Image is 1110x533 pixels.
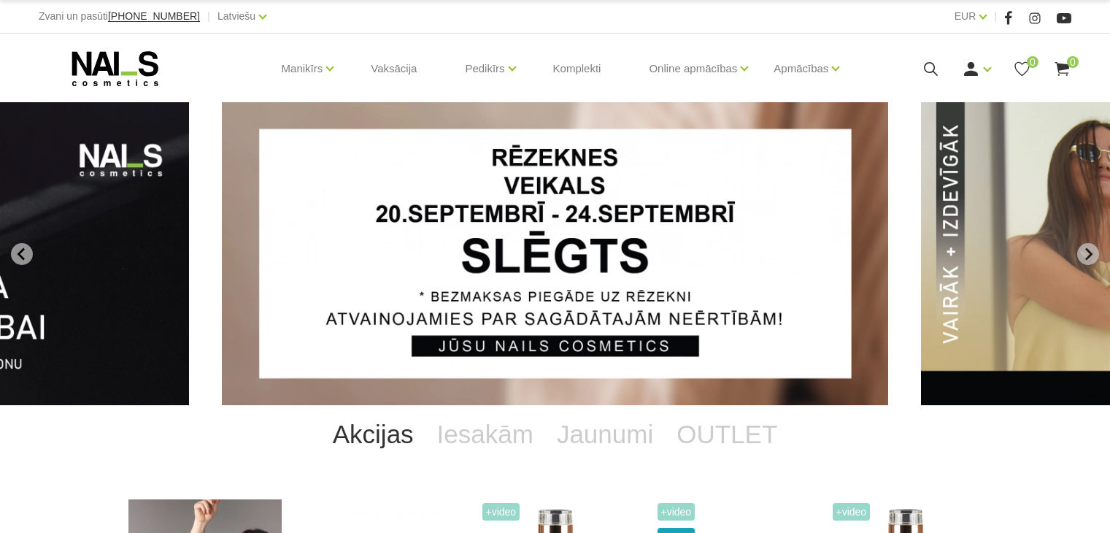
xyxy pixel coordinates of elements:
span: 0 [1067,56,1079,68]
a: 0 [1053,60,1071,78]
a: [PHONE_NUMBER] [108,11,200,22]
div: Zvani un pasūti [39,7,200,26]
a: Vaksācija [359,34,428,104]
a: OUTLET [665,405,789,464]
span: 0 [1027,56,1038,68]
span: +Video [482,503,520,521]
a: EUR [955,7,976,25]
span: | [994,7,997,26]
a: Online apmācības [649,39,737,98]
a: Iesakām [425,405,545,464]
a: Jaunumi [545,405,665,464]
a: Latviešu [217,7,255,25]
a: Manikīrs [282,39,323,98]
a: Pedikīrs [465,39,504,98]
span: [PHONE_NUMBER] [108,10,200,22]
span: +Video [833,503,871,521]
a: Komplekti [541,34,613,104]
a: Apmācības [774,39,828,98]
a: 0 [1013,60,1031,78]
a: Akcijas [321,405,425,464]
button: Go to last slide [11,243,33,265]
span: | [207,7,210,26]
button: Next slide [1077,243,1099,265]
span: +Video [658,503,695,521]
li: 1 of 13 [222,102,888,405]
